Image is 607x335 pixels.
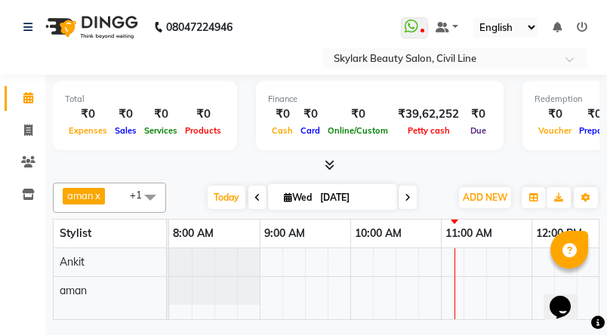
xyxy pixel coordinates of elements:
a: x [94,189,100,201]
span: Stylist [60,226,91,240]
div: ₹0 [111,106,140,123]
a: 12:00 PM [532,223,586,244]
span: aman [60,284,87,297]
span: Expenses [65,125,111,136]
div: ₹0 [65,106,111,123]
div: ₹0 [535,106,575,123]
span: ADD NEW [463,192,507,203]
div: ₹0 [181,106,225,123]
div: Finance [268,93,491,106]
div: ₹0 [324,106,392,123]
img: logo [39,6,142,48]
span: Card [297,125,324,136]
span: Cash [268,125,297,136]
span: Petty cash [404,125,454,136]
span: aman [67,189,94,201]
span: +1 [130,189,153,201]
a: 10:00 AM [351,223,405,244]
div: ₹39,62,252 [392,106,465,123]
span: Due [467,125,490,136]
button: ADD NEW [459,187,511,208]
span: Wed [280,192,316,203]
a: 8:00 AM [169,223,217,244]
b: 08047224946 [166,6,233,48]
span: Online/Custom [324,125,392,136]
span: Services [140,125,181,136]
input: 2025-09-03 [316,186,391,209]
div: ₹0 [465,106,491,123]
span: Voucher [535,125,575,136]
div: ₹0 [297,106,324,123]
a: 9:00 AM [260,223,309,244]
div: Total [65,93,225,106]
iframe: chat widget [544,275,592,320]
div: ₹0 [268,106,297,123]
a: 11:00 AM [442,223,496,244]
div: ₹0 [140,106,181,123]
span: Sales [111,125,140,136]
span: Products [181,125,225,136]
span: Ankit [60,255,85,269]
span: Today [208,186,245,209]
